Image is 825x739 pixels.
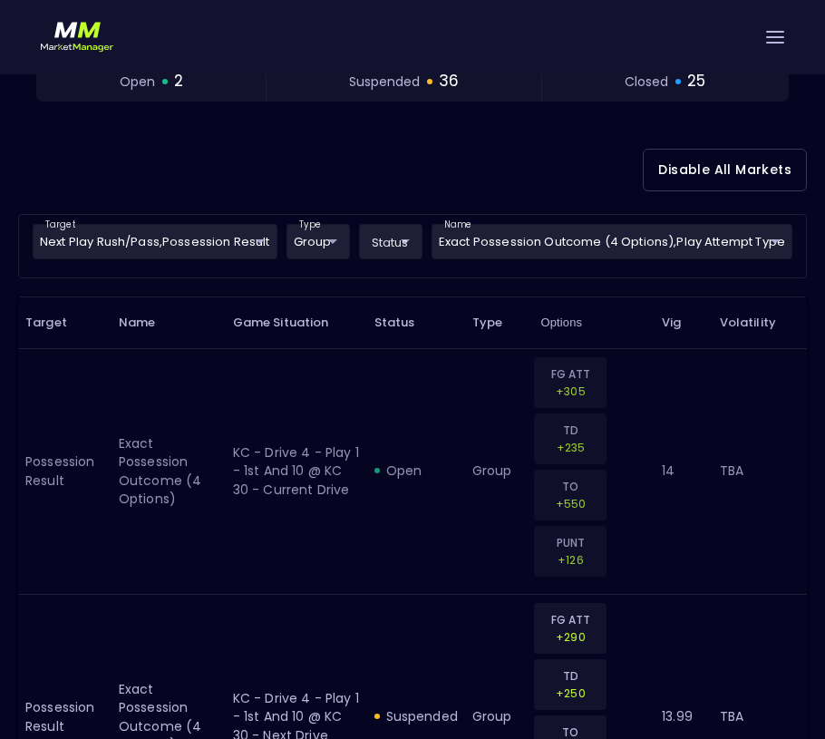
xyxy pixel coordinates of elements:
[299,219,321,231] label: type
[546,439,595,456] p: +235
[546,383,595,400] p: +305
[546,611,595,628] p: FG ATT
[643,149,807,191] button: Disable All Markets
[625,73,668,92] span: closed
[465,348,534,594] td: group
[41,18,113,56] img: logo
[546,551,595,569] p: +126
[439,70,459,93] span: 36
[374,315,439,331] span: Status
[119,315,180,331] span: Name
[226,348,367,594] td: KC - Drive 4 - Play 1 - 1st and 10 @ KC 30 - Current Drive
[233,315,353,331] span: Game Situation
[687,70,705,93] span: 25
[533,297,655,348] th: Options
[374,462,458,480] div: open
[546,495,595,512] p: +550
[45,219,75,231] label: target
[546,478,595,495] p: TO
[120,73,155,92] span: open
[546,685,595,702] p: +250
[174,70,183,93] span: 2
[25,315,91,331] span: Target
[33,224,277,259] div: target
[713,348,807,594] td: TBA
[18,348,112,594] td: Possession Result
[374,707,458,725] div: suspended
[546,534,595,551] p: PUNT
[546,628,595,646] p: +290
[444,219,471,231] label: name
[720,315,800,331] span: Volatility
[349,73,420,92] span: suspended
[546,365,595,383] p: FG ATT
[655,348,712,594] td: 14
[546,422,595,439] p: TD
[359,224,422,259] div: target
[432,224,792,259] div: target
[662,315,704,331] span: Vig
[286,224,350,259] div: target
[472,315,527,331] span: Type
[546,667,595,685] p: TD
[112,348,226,594] td: exact possession outcome (4 options)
